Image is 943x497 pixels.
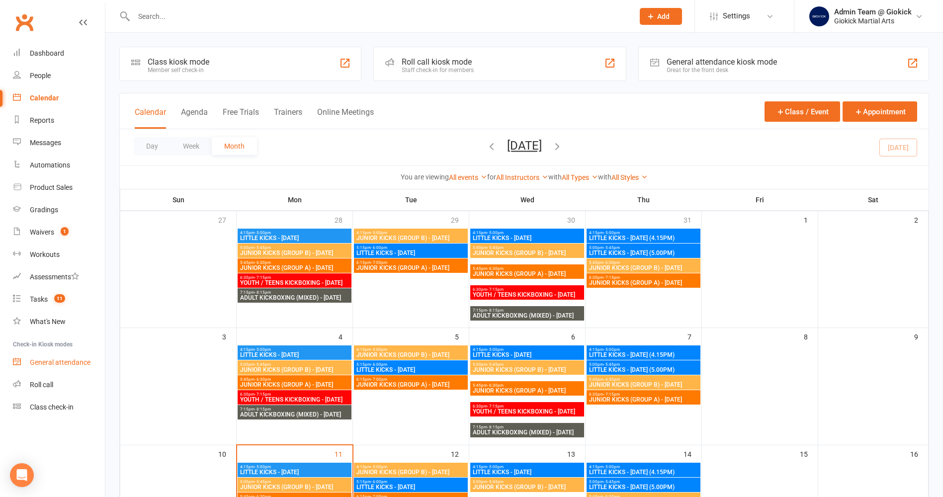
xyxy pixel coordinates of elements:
span: - 7:00pm [371,260,387,265]
div: 10 [218,445,236,462]
div: 13 [567,445,585,462]
span: LITTLE KICKS - [DATE] [472,352,582,358]
span: - 5:45pm [487,246,504,250]
span: 1 [61,227,69,236]
a: Clubworx [12,10,37,35]
span: 4:15pm [356,465,466,469]
div: Messages [30,139,61,147]
span: 6:30pm [472,287,582,292]
span: 5:00pm [472,480,582,484]
span: 5:45pm [240,377,349,382]
span: JUNIOR KICKS (GROUP B) - [DATE] [472,367,582,373]
span: 6:15pm [356,260,466,265]
span: ADULT KICKBOXING (MIXED) - [DATE] [472,429,582,435]
span: - 8:15pm [255,407,271,412]
div: 11 [335,445,352,462]
span: ADULT KICKBOXING (MIXED) - [DATE] [240,295,349,301]
span: ADULT KICKBOXING (MIXED) - [DATE] [240,412,349,417]
span: 5:45pm [472,266,582,271]
span: 5:00pm [589,480,698,484]
span: - 6:30pm [603,377,620,382]
a: All events [449,173,487,181]
img: thumb_image1695682323.png [809,6,829,26]
div: 8 [804,328,818,344]
span: - 5:45pm [255,480,271,484]
a: Tasks 11 [13,288,105,311]
span: - 5:45pm [255,246,271,250]
span: - 5:00pm [487,465,504,469]
button: Month [212,137,257,155]
span: JUNIOR KICKS (GROUP B) - [DATE] [240,367,349,373]
div: Great for the front desk [667,67,777,74]
div: 28 [335,211,352,228]
span: LITTLE KICKS - [DATE] (4.15PM) [589,352,698,358]
button: Add [640,8,682,25]
span: LITTLE KICKS - [DATE] [240,352,349,358]
span: - 5:45pm [603,362,620,367]
th: Sun [120,189,237,210]
span: 4:15pm [589,465,698,469]
div: 2 [914,211,928,228]
button: Online Meetings [317,107,374,129]
span: 5:00pm [472,362,582,367]
a: What's New [13,311,105,333]
span: 4:15pm [472,231,582,235]
span: - 5:45pm [487,362,504,367]
span: 5:15pm [356,480,466,484]
a: Class kiosk mode [13,396,105,418]
span: JUNIOR KICKS (GROUP A) - [DATE] [240,382,349,388]
span: 5:45pm [589,260,698,265]
span: LITTLE KICKS - [DATE] [472,469,582,475]
span: 5:00pm [589,246,698,250]
span: 5:45pm [240,260,349,265]
span: - 7:15pm [603,392,620,397]
div: 29 [451,211,469,228]
span: LITTLE KICKS - [DATE] [472,235,582,241]
span: YOUTH / TEENS KICKBOXING - [DATE] [240,397,349,403]
div: 30 [567,211,585,228]
span: 5:00pm [240,480,349,484]
th: Thu [586,189,702,210]
div: General attendance kiosk mode [667,57,777,67]
span: JUNIOR KICKS (GROUP B) - [DATE] [240,484,349,490]
div: 3 [222,328,236,344]
span: - 7:15pm [487,404,504,409]
input: Search... [131,9,627,23]
span: 6:30pm [472,404,582,409]
span: - 5:45pm [603,246,620,250]
span: 6:30pm [589,275,698,280]
span: ADULT KICKBOXING (MIXED) - [DATE] [472,313,582,319]
span: JUNIOR KICKS (GROUP B) - [DATE] [356,235,466,241]
span: LITTLE KICKS - [DATE] [240,235,349,241]
div: Admin Team @ Giokick [834,7,912,16]
span: JUNIOR KICKS (GROUP B) - [DATE] [589,382,698,388]
div: 27 [218,211,236,228]
div: Giokick Martial Arts [834,16,912,25]
strong: for [487,173,496,181]
span: JUNIOR KICKS (GROUP B) - [DATE] [240,250,349,256]
span: YOUTH / TEENS KICKBOXING - [DATE] [240,280,349,286]
a: All Types [562,173,598,181]
span: - 6:00pm [371,362,387,367]
th: Sat [818,189,929,210]
span: 11 [54,294,65,303]
span: 4:15pm [356,231,466,235]
div: Class check-in [30,403,74,411]
a: Workouts [13,244,105,266]
span: LITTLE KICKS - [DATE] (5.00PM) [589,250,698,256]
span: 4:15pm [240,465,349,469]
span: - 5:00pm [603,347,620,352]
span: 7:15pm [240,407,349,412]
div: Open Intercom Messenger [10,463,34,487]
span: 6:30pm [240,275,349,280]
button: Agenda [181,107,208,129]
span: 6:15pm [356,377,466,382]
span: 5:15pm [356,246,466,250]
span: 5:00pm [240,362,349,367]
span: Settings [723,5,750,27]
span: - 7:00pm [371,377,387,382]
div: Workouts [30,250,60,258]
button: Class / Event [765,101,840,122]
button: Week [171,137,212,155]
a: Product Sales [13,176,105,199]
